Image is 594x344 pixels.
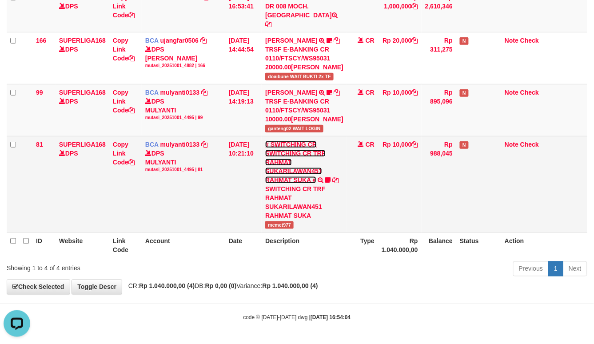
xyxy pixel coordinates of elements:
[109,232,142,258] th: Link Code
[548,261,563,276] a: 1
[378,136,422,232] td: Rp 10,000
[265,97,343,124] div: TRSF E-BANKING CR 0110/FTSCY/WS95031 10000.00[PERSON_NAME]
[59,37,106,44] a: SUPERLIGA168
[311,315,351,321] strong: [DATE] 16:54:04
[201,141,207,148] a: Copy mulyanti0133 to clipboard
[505,141,518,148] a: Note
[145,97,222,121] div: DPS MULYANTI
[347,232,378,258] th: Type
[501,232,587,258] th: Action
[124,283,318,290] span: CR: DB: Variance:
[59,141,106,148] a: SUPERLIGA168
[265,20,271,28] a: Copy BI-FAST CRTRANSFER DR 008 MOCH. MIFTAHUDIN to clipboard
[422,32,456,84] td: Rp 311,275
[113,141,135,166] a: Copy Link Code
[412,89,418,96] a: Copy Rp 10,000 to clipboard
[456,232,501,258] th: Status
[225,136,262,232] td: [DATE] 10:21:10
[520,37,539,44] a: Check
[113,37,135,62] a: Copy Link Code
[265,221,294,229] span: memet977
[56,32,109,84] td: DPS
[145,37,159,44] span: BCA
[142,232,225,258] th: Account
[32,232,56,258] th: ID
[225,232,262,258] th: Date
[59,89,106,96] a: SUPERLIGA168
[36,141,43,148] span: 81
[160,141,200,148] a: mulyanti0133
[36,89,43,96] span: 99
[412,37,418,44] a: Copy Rp 20,000 to clipboard
[265,89,317,96] a: [PERSON_NAME]
[422,136,456,232] td: Rp 988,045
[145,141,159,148] span: BCA
[262,232,347,258] th: Description
[72,280,122,295] a: Toggle Descr
[145,149,222,173] div: DPS MULYANTI
[366,141,375,148] span: CR
[505,37,518,44] a: Note
[366,89,375,96] span: CR
[412,141,418,148] a: Copy Rp 10,000 to clipboard
[460,141,469,149] span: Has Note
[225,84,262,136] td: [DATE] 14:19:13
[520,89,539,96] a: Check
[205,283,237,290] strong: Rp 0,00 (0)
[366,37,375,44] span: CR
[145,63,222,69] div: mutasi_20251001_4882 | 166
[265,45,343,72] div: TRSF E-BANKING CR 0110/FTSCY/WS95031 20000.00[PERSON_NAME]
[460,89,469,97] span: Has Note
[7,260,241,273] div: Showing 1 to 4 of 4 entries
[334,89,340,96] a: Copy MUHAMMAD REZA to clipboard
[263,283,318,290] strong: Rp 1.040.000,00 (4)
[422,84,456,136] td: Rp 895,096
[505,89,518,96] a: Note
[56,232,109,258] th: Website
[36,37,46,44] span: 166
[56,136,109,232] td: DPS
[378,32,422,84] td: Rp 20,000
[378,84,422,136] td: Rp 10,000
[200,37,207,44] a: Copy ujangfar0506 to clipboard
[7,280,70,295] a: Check Selected
[56,84,109,136] td: DPS
[265,73,334,80] span: doaibune WAIT BUKTI 2x TF
[378,232,422,258] th: Rp 1.040.000,00
[243,315,351,321] small: code © [DATE]-[DATE] dwg |
[422,232,456,258] th: Balance
[145,89,159,96] span: BCA
[563,261,587,276] a: Next
[265,141,325,184] a: # SWITCHING CR SWITCHING CR TRF RAHMAT SUKARILAWAN451 RAHMAT SUKA #
[513,261,549,276] a: Previous
[139,283,195,290] strong: Rp 1.040.000,00 (4)
[332,176,339,184] a: Copy # SWITCHING CR SWITCHING CR TRF RAHMAT SUKARILAWAN451 RAHMAT SUKA # to clipboard
[201,89,207,96] a: Copy mulyanti0133 to clipboard
[160,89,200,96] a: mulyanti0133
[460,37,469,45] span: Has Note
[145,167,222,173] div: mutasi_20251001_4495 | 81
[4,4,30,30] button: Open LiveChat chat widget
[520,141,539,148] a: Check
[113,89,135,114] a: Copy Link Code
[265,184,343,220] div: SWITCHING CR TRF RAHMAT SUKARILAWAN451 RAHMAT SUKA
[145,115,222,121] div: mutasi_20251001_4495 | 99
[334,37,340,44] a: Copy NOVEN ELING PRAYOG to clipboard
[225,32,262,84] td: [DATE] 14:44:54
[265,37,317,44] a: [PERSON_NAME]
[160,37,199,44] a: ujangfar0506
[412,3,418,10] a: Copy Rp 1,000,000 to clipboard
[265,125,323,132] span: ganteng02 WAIT LOGIN
[145,45,222,69] div: DPS [PERSON_NAME]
